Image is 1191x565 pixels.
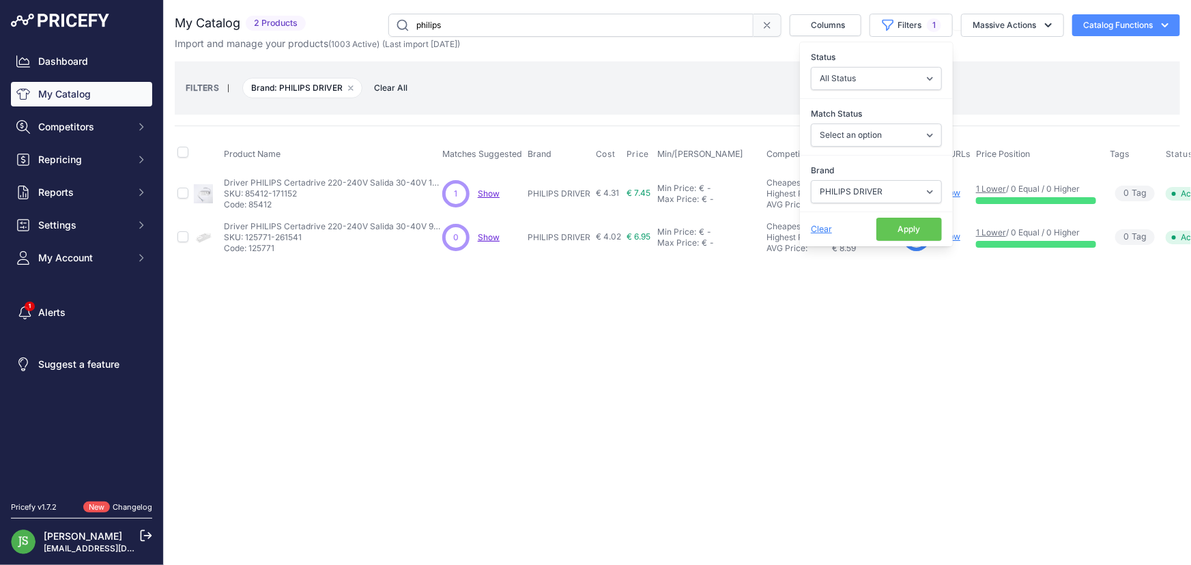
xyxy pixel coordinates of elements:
a: Dashboard [11,49,152,74]
button: Price [627,149,652,160]
a: Show [478,188,500,199]
button: Competitors [11,115,152,139]
p: PHILIPS DRIVER [528,232,590,243]
div: Pricefy v1.7.2 [11,502,57,513]
p: PHILIPS DRIVER [528,188,590,199]
button: Clear All [367,81,414,95]
div: Max Price: [657,237,699,248]
span: Brand: PHILIPS DRIVER [242,78,362,98]
label: Match Status [811,107,942,121]
a: [PERSON_NAME] [44,530,122,542]
span: 2 Products [246,16,306,31]
div: Highest Price: [766,188,832,199]
a: My Catalog [11,82,152,106]
span: Price Position [976,149,1030,159]
p: SKU: 125771-261541 [224,232,442,243]
button: Reports [11,180,152,205]
div: € 8.59 [832,243,898,254]
span: Matches Suggested [442,149,522,159]
span: Repricing [38,153,128,166]
div: € [699,227,704,237]
p: / 0 Equal / 0 Higher [976,227,1096,238]
span: Reports [38,186,128,199]
button: Catalog Functions [1072,14,1180,36]
div: € [702,194,707,205]
img: Pricefy Logo [11,14,109,27]
span: Product Name [224,149,281,159]
p: Code: 85412 [224,199,442,210]
div: Highest Price: [766,232,832,243]
div: € [702,237,707,248]
span: € 6.95 [627,231,650,242]
span: € 4.31 [596,188,619,198]
span: My Account [38,251,128,265]
span: Competitor Prices [766,149,838,159]
input: Search [388,14,754,37]
a: Alerts [11,300,152,325]
span: Price [627,149,649,160]
div: - [704,227,711,237]
span: 1 [927,18,941,32]
button: Settings [11,213,152,237]
span: Cost [596,149,615,160]
p: SKU: 85412-171152 [224,188,442,199]
span: Brand [528,149,551,159]
span: Min/[PERSON_NAME] [657,149,743,159]
nav: Sidebar [11,49,152,485]
small: FILTERS [186,83,219,93]
span: Tag [1115,229,1155,245]
button: Filters1 [870,14,953,37]
label: Brand [811,164,942,177]
button: Columns [790,14,861,36]
a: 1 Lower [976,184,1006,194]
a: Changelog [113,502,152,512]
button: Repricing [11,147,152,172]
div: - [707,194,714,205]
label: Status [811,50,942,64]
span: Clear [811,224,832,234]
div: - [704,183,711,194]
div: Min Price: [657,227,696,237]
button: My Account [11,246,152,270]
a: [EMAIL_ADDRESS][DOMAIN_NAME] [44,543,186,553]
div: - [707,237,714,248]
span: ( ) [328,39,379,49]
span: € 4.02 [596,231,621,242]
span: New [83,502,110,513]
button: Cost [596,149,618,160]
span: Tag [1115,186,1155,201]
p: Code: 125771 [224,243,442,254]
span: 0 [1123,231,1129,244]
button: Apply [876,218,942,241]
div: AVG Price: [766,243,832,254]
span: € 7.45 [627,188,650,198]
a: Show [478,232,500,242]
a: Suggest a feature [11,352,152,377]
span: 0 [453,231,459,244]
div: Max Price: [657,194,699,205]
a: Cheapest Price: [766,221,828,231]
p: Driver PHILIPS Certadrive 220-240V Salida 30-40V 1050mA 42W [224,177,442,188]
div: AVG Price: [766,199,832,210]
div: Min Price: [657,183,696,194]
span: (Last import [DATE]) [382,39,460,49]
h2: My Catalog [175,14,240,33]
p: Driver PHILIPS Certadrive 220-240V Salida 30-40V 900mA 36W [224,221,442,232]
a: 1 Lower [976,227,1006,237]
div: € [699,183,704,194]
span: 0 [1123,187,1129,200]
button: Massive Actions [961,14,1064,37]
span: Settings [38,218,128,232]
a: Cheapest Price: [766,177,828,188]
a: 1003 Active [331,39,377,49]
span: Competitors [38,120,128,134]
small: | [219,84,238,92]
p: / 0 Equal / 0 Higher [976,184,1096,194]
p: Import and manage your products [175,37,460,50]
span: 1 [455,188,458,200]
span: Tags [1110,149,1130,159]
